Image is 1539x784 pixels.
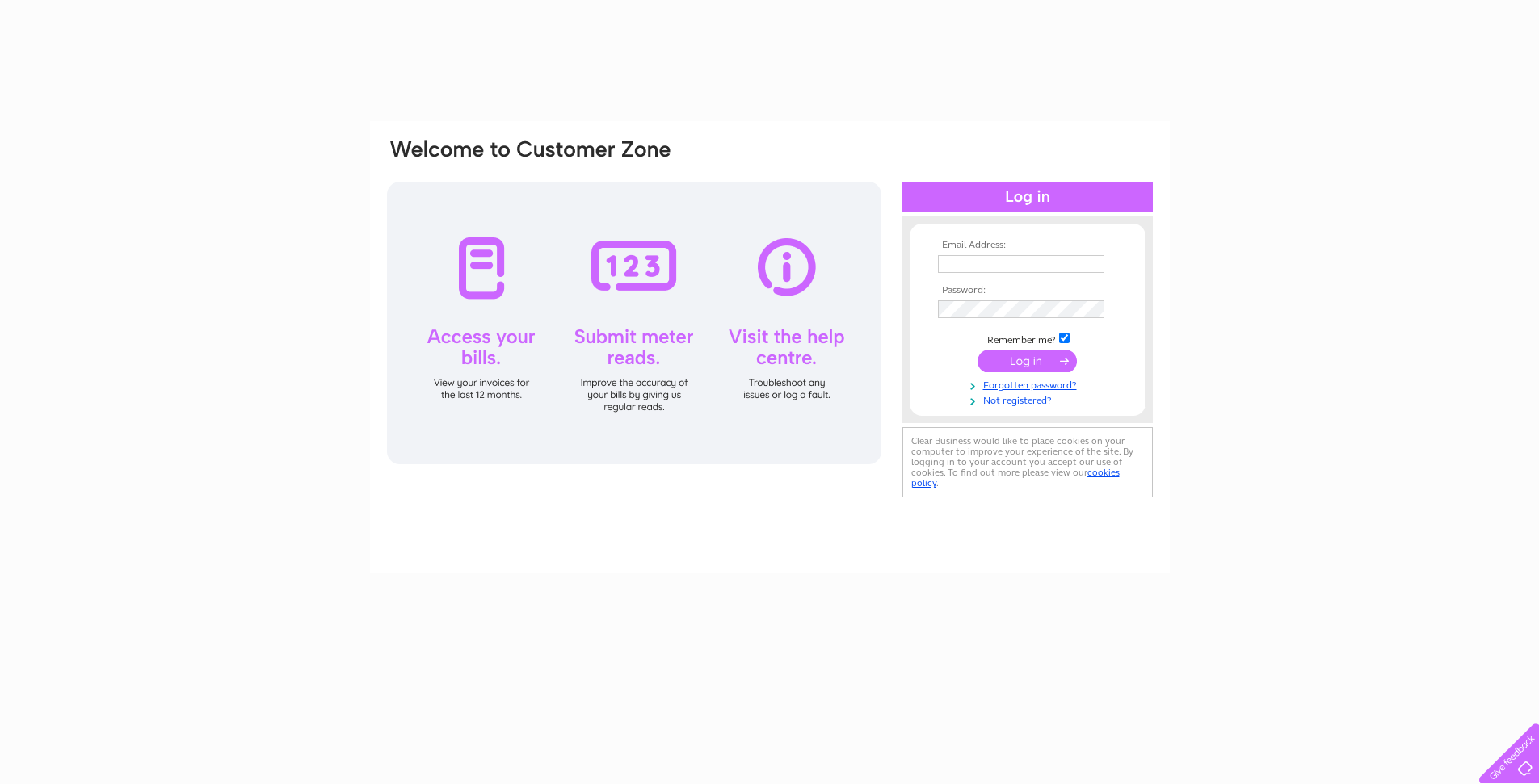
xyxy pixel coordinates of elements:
[934,240,1121,251] th: Email Address:
[911,467,1120,488] a: cookies policy
[978,350,1077,372] input: Submit
[938,376,1121,392] a: Forgotten password?
[902,427,1153,497] div: Clear Business would like to place cookies on your computer to improve your experience of the sit...
[938,392,1121,407] a: Not registered?
[934,285,1121,296] th: Password:
[934,330,1121,346] td: Remember me?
